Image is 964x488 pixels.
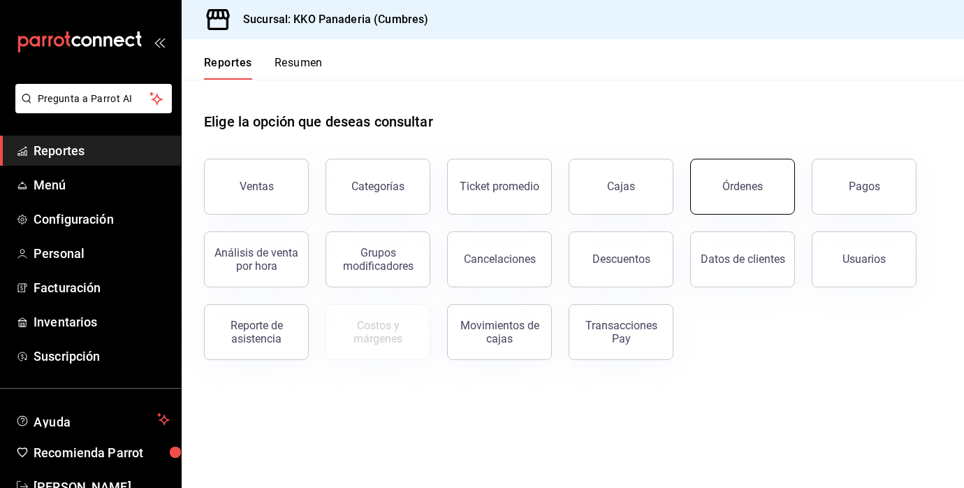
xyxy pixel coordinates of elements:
[204,159,309,215] button: Ventas
[690,231,795,287] button: Datos de clientes
[351,180,404,193] div: Categorías
[326,159,430,215] button: Categorías
[34,244,170,263] span: Personal
[34,141,170,160] span: Reportes
[213,319,300,345] div: Reporte de asistencia
[569,304,673,360] button: Transacciones Pay
[34,278,170,297] span: Facturación
[204,56,323,80] div: navigation tabs
[326,304,430,360] button: Contrata inventarios para ver este reporte
[578,319,664,345] div: Transacciones Pay
[812,159,916,215] button: Pagos
[213,246,300,273] div: Análisis de venta por hora
[326,231,430,287] button: Grupos modificadores
[460,180,539,193] div: Ticket promedio
[240,180,274,193] div: Ventas
[232,11,428,28] h3: Sucursal: KKO Panaderia (Cumbres)
[592,252,650,266] div: Descuentos
[569,231,673,287] button: Descuentos
[204,56,252,80] button: Reportes
[569,159,673,215] a: Cajas
[447,159,552,215] button: Ticket promedio
[38,92,150,106] span: Pregunta a Parrot AI
[607,178,636,195] div: Cajas
[849,180,880,193] div: Pagos
[34,443,170,462] span: Recomienda Parrot
[447,304,552,360] button: Movimientos de cajas
[154,36,165,48] button: open_drawer_menu
[34,313,170,331] span: Inventarios
[335,319,421,345] div: Costos y márgenes
[34,347,170,366] span: Suscripción
[447,231,552,287] button: Cancelaciones
[10,101,172,116] a: Pregunta a Parrot AI
[456,319,543,345] div: Movimientos de cajas
[464,252,536,266] div: Cancelaciones
[701,252,785,266] div: Datos de clientes
[15,84,172,113] button: Pregunta a Parrot AI
[335,246,421,273] div: Grupos modificadores
[722,180,763,193] div: Órdenes
[204,304,309,360] button: Reporte de asistencia
[34,175,170,194] span: Menú
[204,231,309,287] button: Análisis de venta por hora
[812,231,916,287] button: Usuarios
[34,411,152,428] span: Ayuda
[204,111,433,132] h1: Elige la opción que deseas consultar
[842,252,886,266] div: Usuarios
[690,159,795,215] button: Órdenes
[275,56,323,80] button: Resumen
[34,210,170,229] span: Configuración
